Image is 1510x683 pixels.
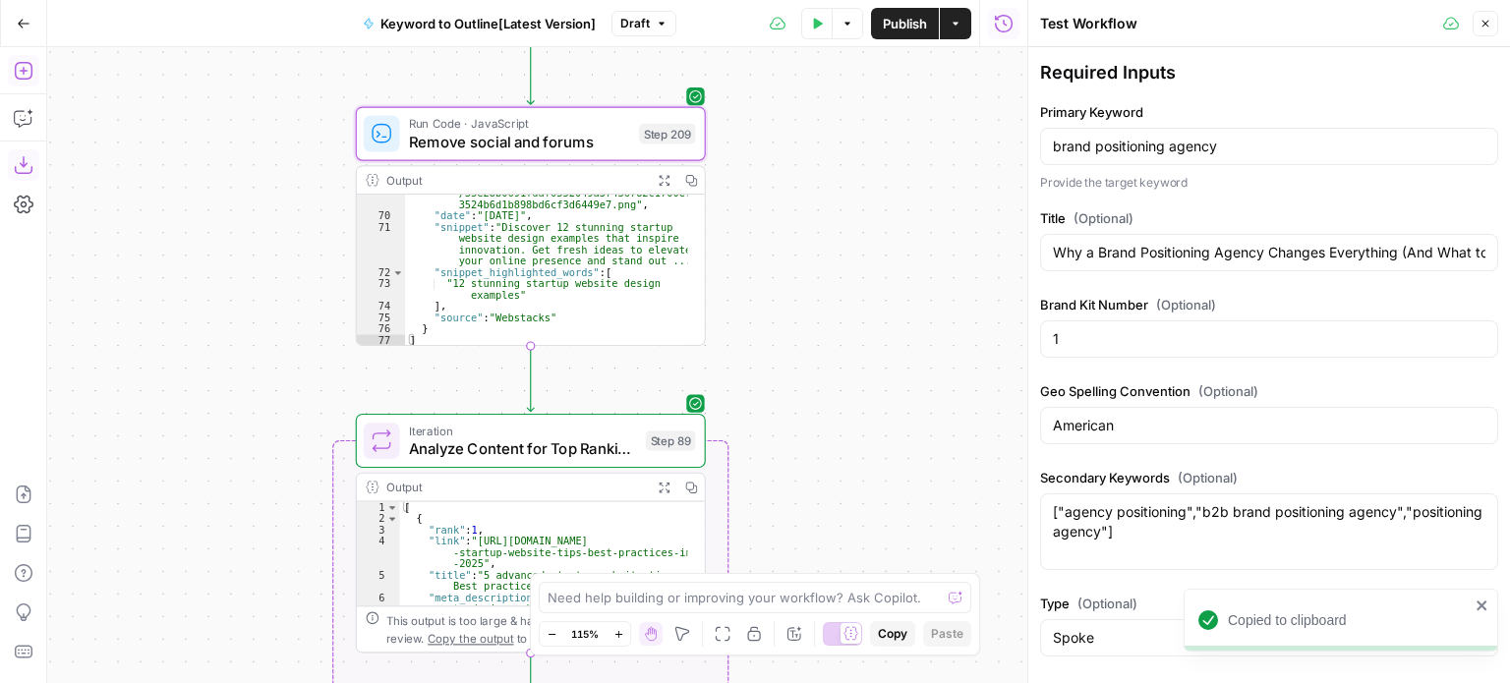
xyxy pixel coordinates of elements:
span: Publish [883,14,927,33]
div: 75 [357,313,405,323]
label: Title [1040,208,1498,228]
label: Type [1040,594,1498,613]
div: 1 [357,502,400,513]
div: Step 89 [646,430,696,451]
span: (Optional) [1074,208,1133,228]
span: Draft [620,15,650,32]
span: 115% [571,626,599,642]
div: 72 [357,267,405,278]
span: Toggle code folding, rows 2 through 8 [386,513,399,524]
button: Publish [871,8,939,39]
span: Iteration [409,422,637,439]
div: 74 [357,301,405,312]
div: 5 [357,569,400,592]
span: Toggle code folding, rows 1 through 9 [386,502,399,513]
div: Copied to clipboard [1228,610,1470,630]
span: Paste [931,625,963,643]
span: (Optional) [1077,594,1137,613]
label: Secondary Keywords [1040,468,1498,487]
p: Provide the target keyword [1040,173,1498,193]
g: Edge from step_207-iteration-end to step_209 [527,38,534,104]
span: Run Code · JavaScript [409,115,630,133]
span: (Optional) [1178,468,1238,487]
label: Brand Kit Number [1040,295,1498,314]
div: Output [386,478,644,495]
div: IterationAnalyze Content for Top Ranking PagesStep 89Output[ { "rank":1, "link":"[URL][DOMAIN_NAM... [356,414,706,654]
span: Toggle code folding, rows 72 through 74 [391,267,404,278]
div: This output is too large & has been abbreviated for review. to view the full content. [386,611,696,648]
label: Geo Spelling Convention [1040,381,1498,401]
button: Keyword to Outline[Latest Version] [351,8,608,39]
button: close [1476,598,1489,613]
div: Required Inputs [1040,59,1498,86]
span: Copy [878,625,907,643]
label: Primary Keyword [1040,102,1498,122]
div: 73 [357,278,405,301]
div: 70 [357,210,405,221]
span: (Optional) [1156,295,1216,314]
span: Keyword to Outline[Latest Version] [380,14,596,33]
div: Output [386,171,644,189]
div: 3 [357,525,400,536]
div: 4 [357,536,400,569]
div: Run Code · JavaScriptRemove social and forumsStep 209Output /33e28b0691fdaf0552049a37436782c1700e... [356,107,706,347]
textarea: ["agency positioning","b2b brand positioning agency","positioning agency"] [1053,502,1485,541]
span: Remove social and forums [409,131,630,153]
div: 77 [357,335,405,346]
div: 76 [357,323,405,334]
button: Copy [870,621,915,647]
span: Analyze Content for Top Ranking Pages [409,437,637,460]
button: Draft [611,11,676,36]
span: (Optional) [1198,381,1258,401]
div: Step 209 [639,124,695,144]
g: Edge from step_209 to step_89 [527,346,534,412]
span: Copy the output [428,632,513,646]
div: 6 [357,592,400,648]
div: 2 [357,513,400,524]
div: 71 [357,222,405,267]
button: Paste [923,621,971,647]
